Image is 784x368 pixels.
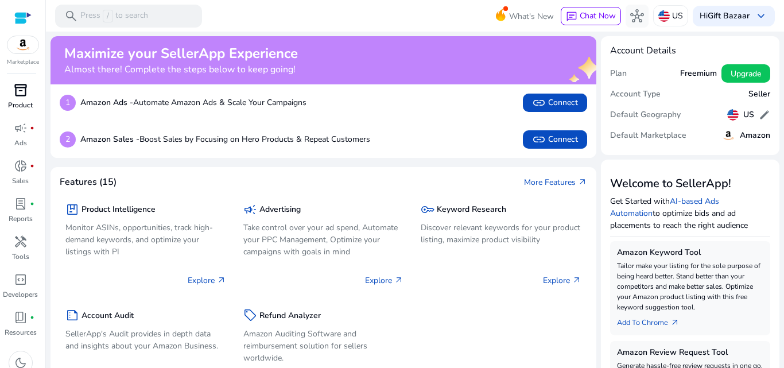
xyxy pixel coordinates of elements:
p: Discover relevant keywords for your product listing, maximize product visibility [421,222,581,246]
img: amazon.svg [7,36,38,53]
span: campaign [243,203,257,216]
p: US [672,6,683,26]
h5: Amazon Keyword Tool [617,248,764,258]
span: arrow_outward [217,276,226,285]
span: inventory_2 [14,83,28,97]
img: us.svg [727,109,739,121]
b: Amazon Sales - [80,134,139,145]
h5: Default Marketplace [610,131,686,141]
a: Add To Chrome [617,312,689,328]
button: Upgrade [721,64,770,83]
span: Chat Now [580,10,616,21]
span: link [532,96,546,110]
p: Take control over your ad spend, Automate your PPC Management, Optimize your campaigns with goals... [243,222,404,258]
h4: Features (15) [60,177,117,188]
span: keyboard_arrow_down [754,9,768,23]
span: arrow_outward [578,177,587,187]
p: Get Started with to optimize bids and ad placements to reach the right audience [610,195,771,231]
h3: Welcome to SellerApp! [610,177,771,191]
p: Press to search [80,10,148,22]
p: Boost Sales by Focusing on Hero Products & Repeat Customers [80,133,370,145]
p: Amazon Auditing Software and reimbursement solution for sellers worldwide. [243,328,404,364]
span: arrow_outward [572,276,581,285]
span: arrow_outward [394,276,403,285]
span: donut_small [14,159,28,173]
h5: Amazon [740,131,770,141]
span: sell [243,308,257,322]
b: Amazon Ads - [80,97,133,108]
span: / [103,10,113,22]
p: Explore [365,274,403,286]
p: Explore [543,274,581,286]
h5: Keyword Research [437,205,506,215]
h5: Account Type [610,90,661,99]
p: Resources [5,327,37,338]
h5: Default Geography [610,110,681,120]
span: code_blocks [14,273,28,286]
span: summarize [65,308,79,322]
span: fiber_manual_record [30,315,34,320]
b: Gift Bazaar [708,10,750,21]
h4: Account Details [610,45,771,56]
p: Hi [700,12,750,20]
h5: Refund Analyzer [259,311,321,321]
p: Developers [3,289,38,300]
p: Tailor make your listing for the sole purpose of being heard better. Stand better than your compe... [617,261,764,312]
span: What's New [509,6,554,26]
h5: US [743,110,754,120]
span: book_4 [14,311,28,324]
span: Upgrade [731,68,761,80]
h2: Maximize your SellerApp Experience [64,45,298,62]
p: Explore [188,274,226,286]
span: Connect [532,96,578,110]
button: hub [626,5,649,28]
p: Tools [12,251,29,262]
a: More Featuresarrow_outward [524,176,587,188]
span: edit [759,109,770,121]
a: AI-based Ads Automation [610,196,719,219]
span: package [65,203,79,216]
span: link [532,133,546,146]
span: fiber_manual_record [30,164,34,168]
button: chatChat Now [561,7,621,25]
h5: Account Audit [81,311,134,321]
span: hub [630,9,644,23]
p: Product [8,100,33,110]
h5: Seller [748,90,770,99]
span: campaign [14,121,28,135]
p: Ads [14,138,27,148]
h5: Amazon Review Request Tool [617,348,764,358]
span: fiber_manual_record [30,126,34,130]
span: Connect [532,133,578,146]
img: amazon.svg [721,129,735,142]
button: linkConnect [523,94,587,112]
p: Marketplace [7,58,39,67]
span: fiber_manual_record [30,202,34,206]
span: chat [566,11,577,22]
h5: Product Intelligence [81,205,156,215]
span: arrow_outward [670,318,680,327]
p: SellerApp's Audit provides in depth data and insights about your Amazon Business. [65,328,226,352]
img: us.svg [658,10,670,22]
p: 1 [60,95,76,111]
p: Reports [9,214,33,224]
h5: Freemium [680,69,717,79]
h5: Plan [610,69,627,79]
h5: Advertising [259,205,301,215]
span: key [421,203,434,216]
p: 2 [60,131,76,148]
p: Monitor ASINs, opportunities, track high-demand keywords, and optimize your listings with PI [65,222,226,258]
span: search [64,9,78,23]
span: handyman [14,235,28,249]
p: Sales [12,176,29,186]
p: Automate Amazon Ads & Scale Your Campaigns [80,96,306,109]
button: linkConnect [523,130,587,149]
h4: Almost there! Complete the steps below to keep going! [64,64,298,75]
span: lab_profile [14,197,28,211]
